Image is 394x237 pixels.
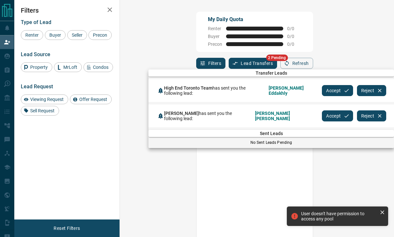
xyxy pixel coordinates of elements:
[164,85,212,91] span: High End Toronto Team
[269,85,318,96] span: [PERSON_NAME] Eddakhly
[148,140,394,145] p: No Sent Leads Pending
[148,70,394,76] span: Transfer Leads
[255,111,318,121] span: [PERSON_NAME] [PERSON_NAME]
[322,110,353,121] button: Accept
[148,131,394,136] span: Sent Leads
[322,85,353,96] button: Accept
[164,111,199,116] span: [PERSON_NAME]
[164,111,251,121] span: has sent you the following lead:
[357,110,386,121] button: Reject
[301,211,377,221] div: User doesn't have permission to access any pool
[357,85,386,96] button: Reject
[164,85,265,96] span: has sent you the following lead:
